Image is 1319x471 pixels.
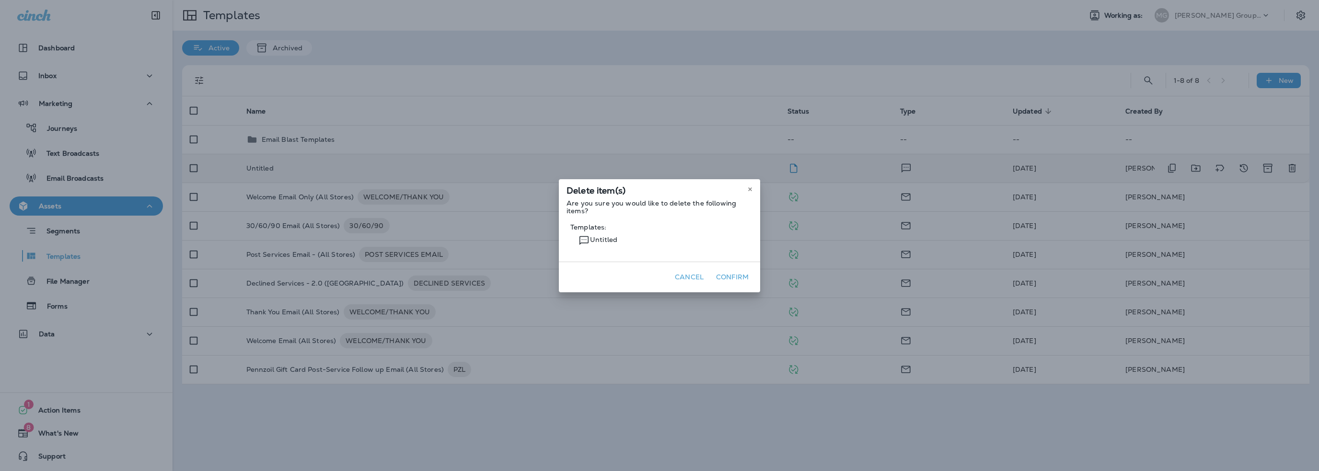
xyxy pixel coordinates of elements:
button: Confirm [712,270,752,285]
p: Are you sure you would like to delete the following items? [567,199,752,215]
div: Delete item(s) [559,179,760,199]
button: Cancel [671,270,707,285]
span: Templates: [570,223,749,231]
span: Untitled [570,231,749,250]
